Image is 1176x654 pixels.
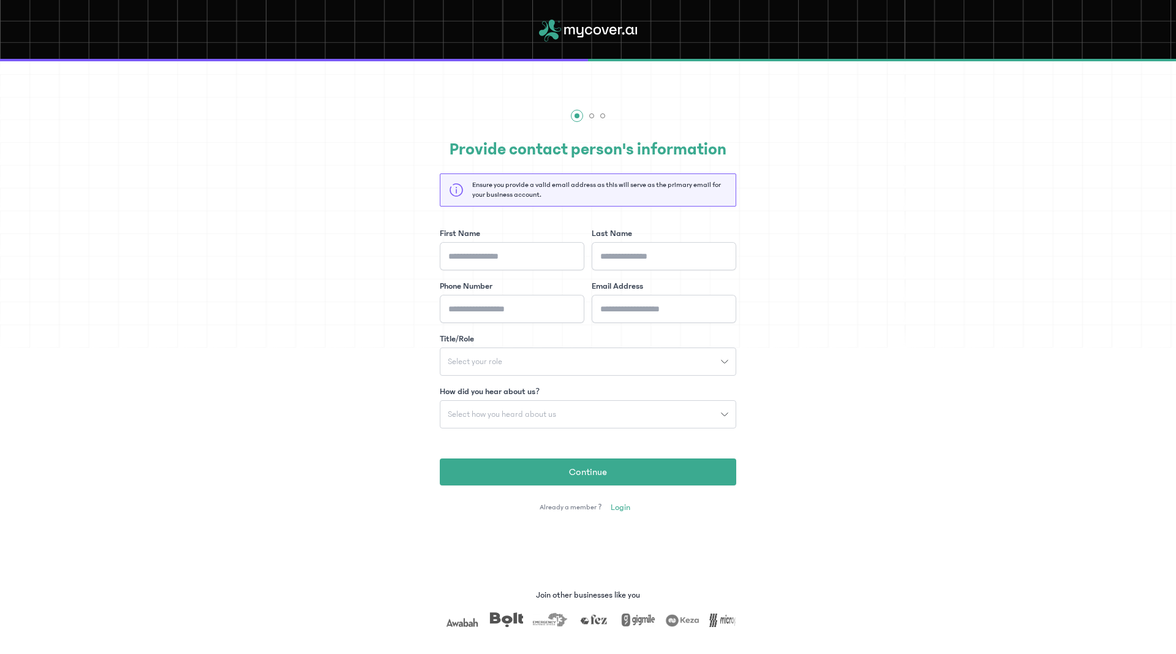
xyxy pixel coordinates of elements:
[440,458,736,485] button: Continue
[592,280,643,292] label: Email Address
[707,612,742,627] img: micropay.png
[440,400,736,428] button: Select how you heard about us
[440,357,510,366] span: Select your role
[487,612,521,627] img: bolt.png
[443,612,477,627] img: awabah.png
[440,280,492,292] label: Phone Number
[663,612,698,627] img: keza.png
[440,348,736,376] button: Select your role
[575,612,609,627] img: fez.png
[531,612,565,627] img: era.png
[440,137,736,162] h2: Provide contact person's information
[540,503,601,512] span: Already a member ?
[440,410,563,419] span: Select how you heard about us
[569,465,607,479] span: Continue
[440,227,480,240] label: First Name
[611,501,630,514] span: Login
[536,589,640,601] p: Join other businesses like you
[440,386,540,398] label: How did you hear about us?
[440,333,474,345] label: Title/Role
[619,612,654,627] img: gigmile.png
[605,498,636,517] a: Login
[592,227,632,240] label: Last Name
[472,180,727,200] p: Ensure you provide a valid email address as this will serve as the primary email for your busines...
